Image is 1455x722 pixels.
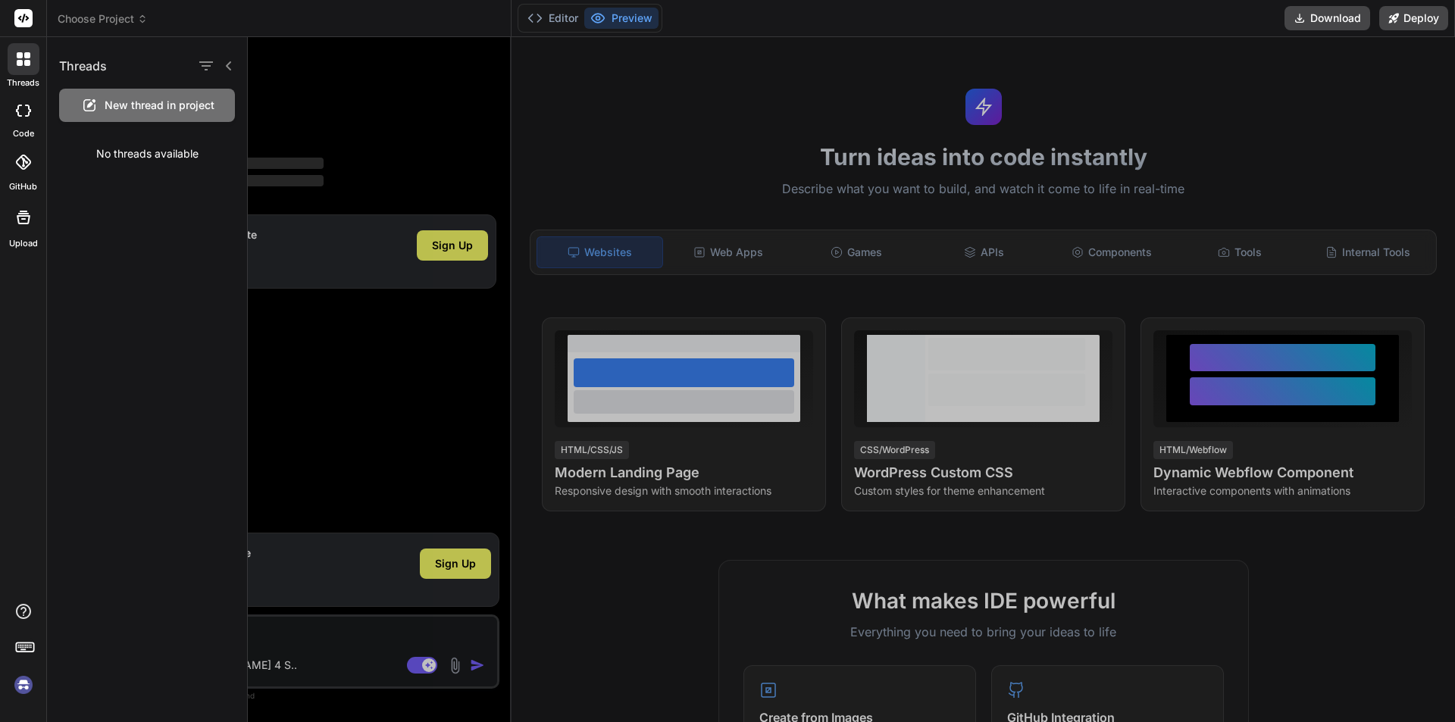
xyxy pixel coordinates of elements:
label: GitHub [9,180,37,193]
button: Editor [521,8,584,29]
span: New thread in project [105,98,214,113]
span: Choose Project [58,11,148,27]
label: Upload [9,237,38,250]
button: Preview [584,8,659,29]
h1: Threads [59,57,107,75]
button: Download [1284,6,1370,30]
img: signin [11,672,36,698]
div: No threads available [47,134,247,173]
label: threads [7,77,39,89]
button: Deploy [1379,6,1448,30]
label: code [13,127,34,140]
